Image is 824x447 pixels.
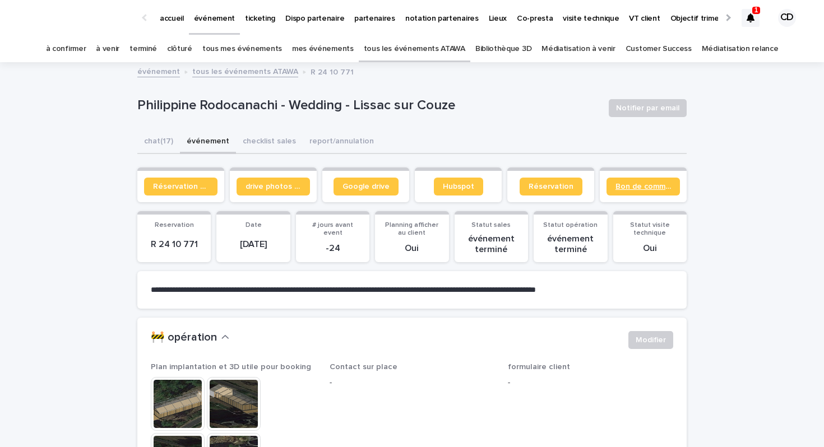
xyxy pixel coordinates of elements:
a: tous les événements ATAWA [192,64,298,77]
p: - [330,377,495,389]
a: mes événements [292,36,354,62]
a: tous les événements ATAWA [364,36,465,62]
div: 1 [742,9,760,27]
a: Google drive [334,178,399,195]
p: Oui [382,243,442,254]
div: CD [778,9,796,27]
a: Hubspot [434,178,483,195]
a: Réservation client [144,178,217,195]
span: Date [246,222,262,229]
a: clôturé [167,36,192,62]
p: événement terminé [540,234,600,255]
span: Notifier par email [616,103,679,114]
h2: 🚧 opération [151,331,217,344]
p: - [508,377,673,389]
span: Statut sales [471,222,511,229]
span: Hubspot [443,183,474,190]
button: événement [180,131,236,154]
a: à venir [96,36,119,62]
span: # jours avant event [312,222,353,236]
a: Réservation [520,178,582,195]
a: événement [137,64,180,77]
button: Notifier par email [609,99,687,117]
button: chat (17) [137,131,180,154]
span: Statut visite technique [630,222,670,236]
span: Statut opération [543,222,598,229]
span: Bon de commande [615,183,671,190]
button: 🚧 opération [151,331,229,344]
p: Philippine Rodocanachi - Wedding - Lissac sur Couze [137,97,600,114]
p: événement terminé [461,234,521,255]
a: Bon de commande [607,178,680,195]
p: [DATE] [223,239,283,250]
a: terminé [129,36,157,62]
span: drive photos coordinateur [246,183,301,190]
button: checklist sales [236,131,303,154]
p: R 24 10 771 [311,65,354,77]
span: Reservation [155,222,194,229]
span: Réservation [529,183,573,190]
span: Contact sur place [330,363,397,371]
img: Ls34BcGeRexTGTNfXpUC [22,7,131,29]
span: Réservation client [153,183,209,190]
button: report/annulation [303,131,381,154]
span: Plan implantation et 3D utile pour booking [151,363,311,371]
span: Modifier [636,334,666,346]
a: Médiatisation relance [702,36,779,62]
button: Modifier [628,331,673,349]
a: Médiatisation à venir [541,36,615,62]
a: à confirmer [46,36,86,62]
p: Oui [620,243,680,254]
p: -24 [303,243,363,254]
span: Google drive [342,183,390,190]
p: 1 [754,6,758,14]
span: Planning afficher au client [385,222,438,236]
span: formulaire client [508,363,570,371]
a: Customer Success [626,36,692,62]
a: drive photos coordinateur [237,178,310,195]
a: tous mes événements [202,36,282,62]
p: R 24 10 771 [144,239,204,250]
a: Bibliothèque 3D [475,36,531,62]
